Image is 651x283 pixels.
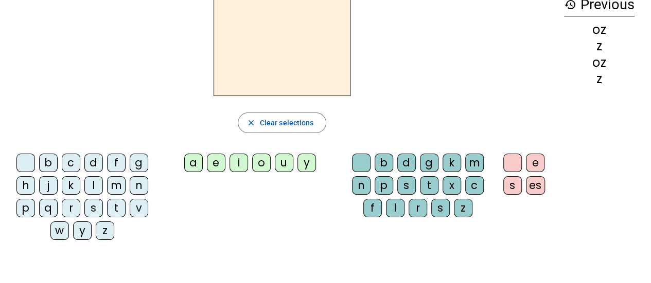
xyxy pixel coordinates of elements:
[397,154,416,172] div: d
[564,73,635,85] div: z
[564,56,635,69] div: oz
[420,154,438,172] div: g
[260,117,314,129] span: Clear selections
[363,199,382,217] div: f
[62,154,80,172] div: c
[397,176,416,195] div: s
[130,154,148,172] div: g
[62,199,80,217] div: r
[50,221,69,240] div: w
[84,176,103,195] div: l
[96,221,114,240] div: z
[16,199,35,217] div: p
[84,199,103,217] div: s
[84,154,103,172] div: d
[420,176,438,195] div: t
[238,112,327,133] button: Clear selections
[73,221,92,240] div: y
[352,176,371,195] div: n
[443,154,461,172] div: k
[107,176,126,195] div: m
[465,176,484,195] div: c
[454,199,472,217] div: z
[431,199,450,217] div: s
[409,199,427,217] div: r
[443,176,461,195] div: x
[62,176,80,195] div: k
[375,154,393,172] div: b
[39,176,58,195] div: j
[230,154,248,172] div: i
[564,24,635,36] div: oz
[252,154,271,172] div: o
[130,176,148,195] div: n
[386,199,404,217] div: l
[526,154,544,172] div: e
[275,154,293,172] div: u
[564,40,635,52] div: z
[247,118,256,127] mat-icon: close
[207,154,225,172] div: e
[130,199,148,217] div: v
[39,154,58,172] div: b
[16,176,35,195] div: h
[503,176,522,195] div: s
[39,199,58,217] div: q
[184,154,203,172] div: a
[465,154,484,172] div: m
[107,154,126,172] div: f
[297,154,316,172] div: y
[526,176,545,195] div: es
[107,199,126,217] div: t
[375,176,393,195] div: p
